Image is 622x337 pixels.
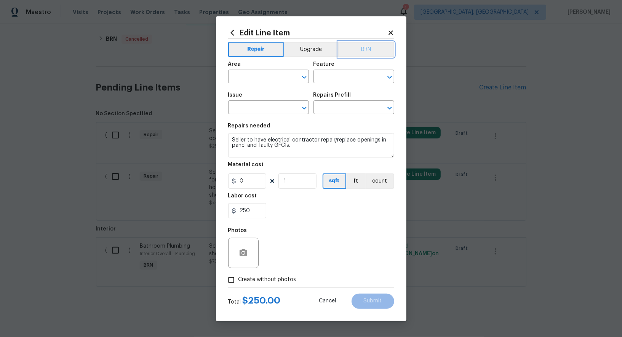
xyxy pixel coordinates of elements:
h2: Edit Line Item [228,29,387,37]
button: sqft [323,173,346,189]
button: ft [346,173,366,189]
button: Open [384,72,395,83]
button: BRN [338,42,394,57]
button: Upgrade [284,42,338,57]
h5: Labor cost [228,193,257,199]
h5: Issue [228,92,243,98]
h5: Repairs Prefill [313,92,351,98]
button: Open [299,72,310,83]
span: Cancel [319,298,336,304]
button: count [366,173,394,189]
textarea: Seller to have electrical contractor repair/replace openings in panel and faulty GFCIs. [228,133,394,157]
h5: Area [228,62,241,67]
button: Repair [228,42,284,57]
button: Cancel [307,294,349,309]
h5: Repairs needed [228,123,270,129]
button: Open [384,103,395,113]
span: Submit [364,298,382,304]
button: Open [299,103,310,113]
button: Submit [352,294,394,309]
div: Total [228,297,281,306]
span: Create without photos [238,276,296,284]
h5: Feature [313,62,335,67]
h5: Material cost [228,162,264,167]
span: $ 250.00 [243,296,281,305]
h5: Photos [228,228,247,233]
